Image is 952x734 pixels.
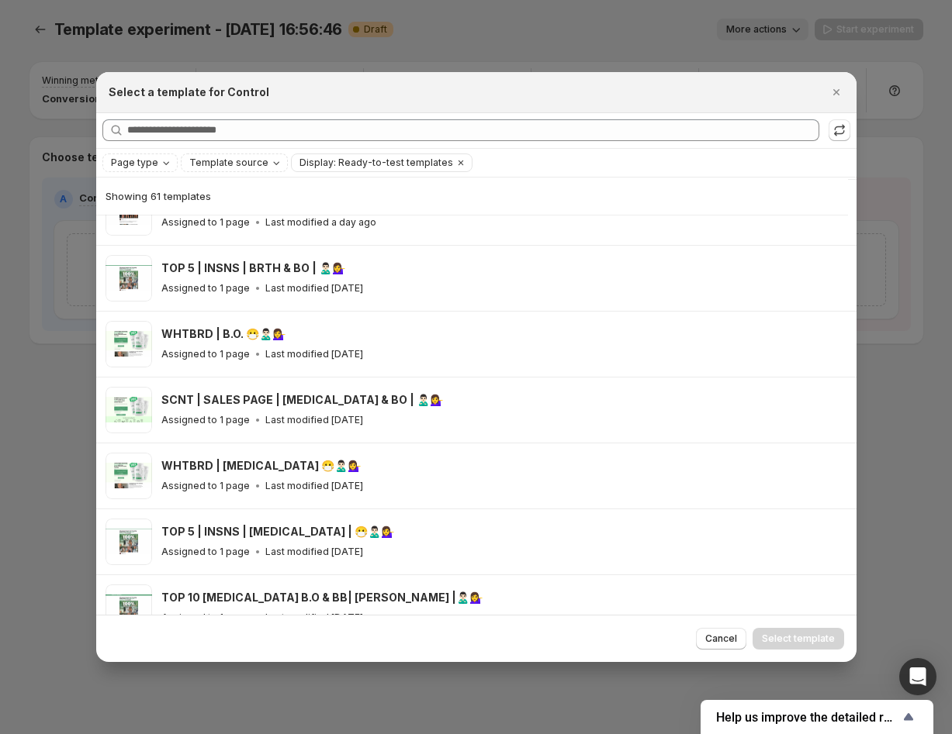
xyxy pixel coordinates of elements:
span: Showing 61 templates [106,190,211,202]
p: Last modified a day ago [265,216,376,229]
h3: WHTBRD | [MEDICAL_DATA] 😷🙎🏻‍♂️💁‍♀️ [161,458,361,474]
h3: TOP 5 | INSNS | [MEDICAL_DATA] | 😷🙎🏻‍♂️💁‍♀️ [161,524,394,539]
h3: SCNT | SALES PAGE | [MEDICAL_DATA] & BO | 🙎🏻‍♂️💁‍♀️ [161,392,443,408]
button: Close [826,81,847,103]
button: Page type [103,154,177,171]
p: Assigned to 1 page [161,546,250,558]
p: Assigned to 1 page [161,612,250,624]
span: Template source [189,157,268,169]
p: Last modified [DATE] [265,282,363,295]
button: Template source [182,154,287,171]
p: Last modified [DATE] [265,414,363,426]
p: Last modified [DATE] [265,612,363,624]
div: Open Intercom Messenger [899,658,936,695]
span: Help us improve the detailed report for A/B campaigns [716,710,899,725]
p: Assigned to 1 page [161,414,250,426]
p: Last modified [DATE] [265,348,363,360]
h2: Select a template for Control [109,84,269,100]
span: Cancel [705,632,737,645]
p: Last modified [DATE] [265,546,363,558]
span: Display: Ready-to-test templates [299,157,453,169]
p: Assigned to 1 page [161,216,250,229]
p: Assigned to 1 page [161,480,250,492]
h3: TOP 10 [MEDICAL_DATA] B.O & BB| [PERSON_NAME] |🙎🏻‍♂️💁‍♀️ [161,590,483,605]
span: Page type [111,157,158,169]
button: Show survey - Help us improve the detailed report for A/B campaigns [716,708,918,726]
h3: TOP 5 | INSNS | BRTH & BO | 🙎🏻‍♂️💁‍♀️ [161,260,345,276]
button: Cancel [696,628,746,650]
button: Clear [453,154,469,171]
h3: WHTBRD | B.O. 😷🙎🏻‍♂️💁‍♀️ [161,326,286,342]
p: Last modified [DATE] [265,480,363,492]
p: Assigned to 1 page [161,348,250,360]
p: Assigned to 1 page [161,282,250,295]
button: Display: Ready-to-test templates [292,154,453,171]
